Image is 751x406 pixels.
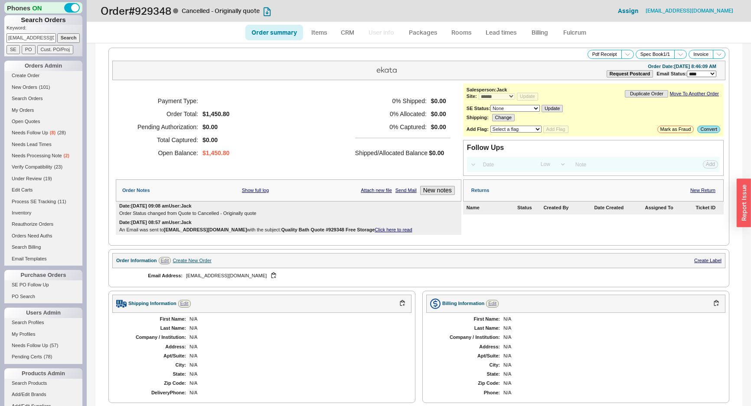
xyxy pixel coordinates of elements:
[127,107,198,120] h5: Order Total:
[202,136,229,144] span: $0.00
[305,25,333,40] a: Items
[503,344,717,350] div: N/A
[431,110,446,118] span: $0.00
[557,25,592,40] a: Fulcrum
[689,50,713,59] button: Invoice
[571,159,657,170] input: Note
[119,220,192,225] div: Date: [DATE] 08:57 am User: Jack
[4,174,82,183] a: Under Review(19)
[12,199,56,204] span: Process SE Tracking
[435,380,500,386] div: Zip Code:
[4,254,82,263] a: Email Templates
[335,25,360,40] a: CRM
[189,371,403,377] div: N/A
[592,52,617,57] span: Pdf Receipt
[467,115,489,120] b: Shipping:
[467,205,516,211] div: Name
[594,205,643,211] div: Date Created
[58,199,66,204] span: ( 11 )
[703,160,718,168] button: Add
[503,316,717,322] div: N/A
[542,105,563,112] button: Update
[435,371,500,377] div: State:
[4,15,82,25] h1: Search Orders
[64,153,69,158] span: ( 2 )
[4,106,82,115] a: My Orders
[12,176,42,181] span: Under Review
[121,390,186,396] div: Delivery Phone:
[119,211,458,216] div: Order Status changed from Quote to Cancelled - Originally quote
[122,188,150,193] div: Order Notes
[101,5,378,17] h1: Order # 929348
[121,325,186,331] div: Last Name:
[4,117,82,126] a: Open Quotes
[12,354,42,359] span: Pending Certs
[467,106,490,111] b: SE Status:
[471,188,490,193] div: Returns
[4,308,82,318] div: Users Admin
[4,390,82,399] a: Add/Edit Brands
[4,379,82,388] a: Search Products
[395,188,417,193] a: Send Mail
[12,164,52,169] span: Verify Compatibility
[57,33,80,42] input: Search
[355,107,427,120] h5: 0 % Allocated:
[700,127,717,132] span: Convert
[525,25,555,40] a: Billing
[127,133,198,146] h5: Total Captured:
[618,6,638,15] button: Assign
[126,273,183,279] div: Email Address:
[429,149,444,156] span: $0.00
[186,272,405,280] div: [EMAIL_ADDRESS][DOMAIN_NAME]
[12,343,48,348] span: Needs Follow Up
[50,343,59,348] span: ( 57 )
[121,390,403,396] div: N/A
[202,123,218,131] span: $0.00
[202,149,229,157] span: $1,450.80
[435,390,500,396] div: Phone:
[4,330,82,339] a: My Profiles
[660,127,691,132] span: Mark as Fraud
[121,380,186,386] div: Zip Code:
[4,231,82,240] a: Orders Need Auths
[435,316,500,322] div: First Name:
[4,162,82,172] a: Verify Compatibility(23)
[503,362,717,368] div: N/A
[189,353,403,359] div: N/A
[706,161,715,167] span: Add
[189,344,403,350] div: N/A
[4,2,83,13] div: Phones
[32,3,42,12] span: ON
[4,341,82,350] a: Needs Follow Up(57)
[503,335,717,340] div: N/A
[128,301,176,306] div: Shipping Information
[121,335,186,340] div: Company / Institution:
[355,120,427,133] h5: 0 % Captured:
[435,335,500,340] div: Company / Institution:
[693,52,709,57] span: Invoice
[420,186,455,195] button: New notes
[202,110,229,118] span: $1,450.80
[467,144,504,152] div: Follow Ups
[189,362,403,368] div: N/A
[517,205,542,211] div: Status
[694,258,722,263] a: Create Label
[4,243,82,252] a: Search Billing
[636,50,675,59] button: Spec Book1/1
[39,84,50,90] span: ( 101 )
[355,94,427,107] h5: 0 % Shipped:
[127,146,198,159] h5: Open Balance:
[245,25,303,40] a: Order summary
[4,83,82,92] a: New Orders(101)
[478,159,534,170] input: Date
[242,188,269,193] a: Show full log
[431,97,446,105] span: $0.00
[189,325,403,331] div: N/A
[4,61,82,71] div: Orders Admin
[121,353,186,359] div: Apt/Suite:
[37,45,73,54] input: Cust. PO/Proj
[4,140,82,149] a: Needs Lead Times
[492,114,515,121] button: Change
[4,94,82,103] a: Search Orders
[467,94,477,99] b: Site:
